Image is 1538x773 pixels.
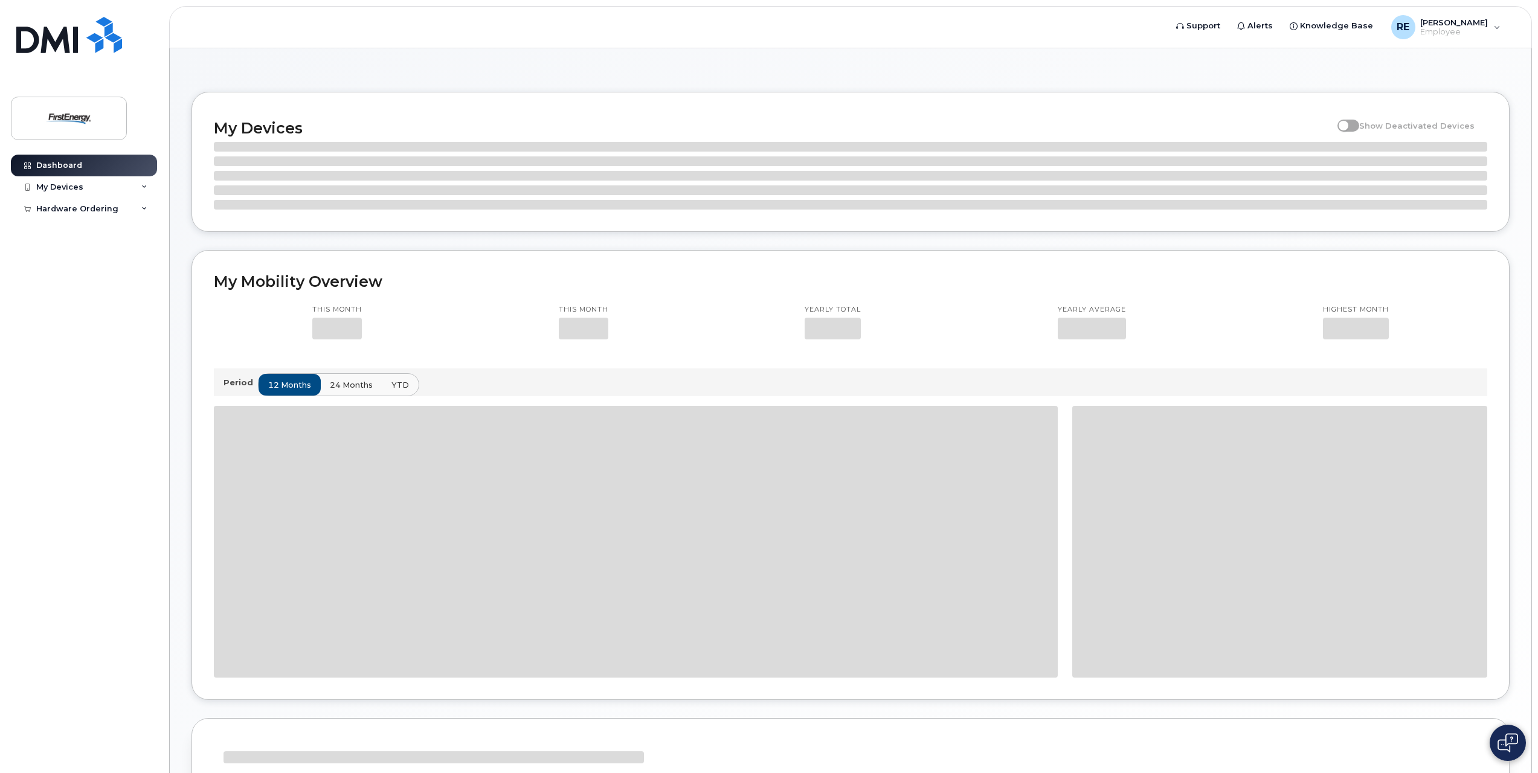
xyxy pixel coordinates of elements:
p: Highest month [1323,305,1389,315]
p: This month [559,305,608,315]
img: Open chat [1498,733,1518,752]
h2: My Devices [214,119,1331,137]
span: 24 months [330,379,373,391]
p: This month [312,305,362,315]
h2: My Mobility Overview [214,272,1487,290]
span: Show Deactivated Devices [1359,121,1475,130]
span: YTD [391,379,409,391]
p: Yearly total [805,305,861,315]
p: Yearly average [1058,305,1126,315]
input: Show Deactivated Devices [1337,114,1347,124]
p: Period [224,377,258,388]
